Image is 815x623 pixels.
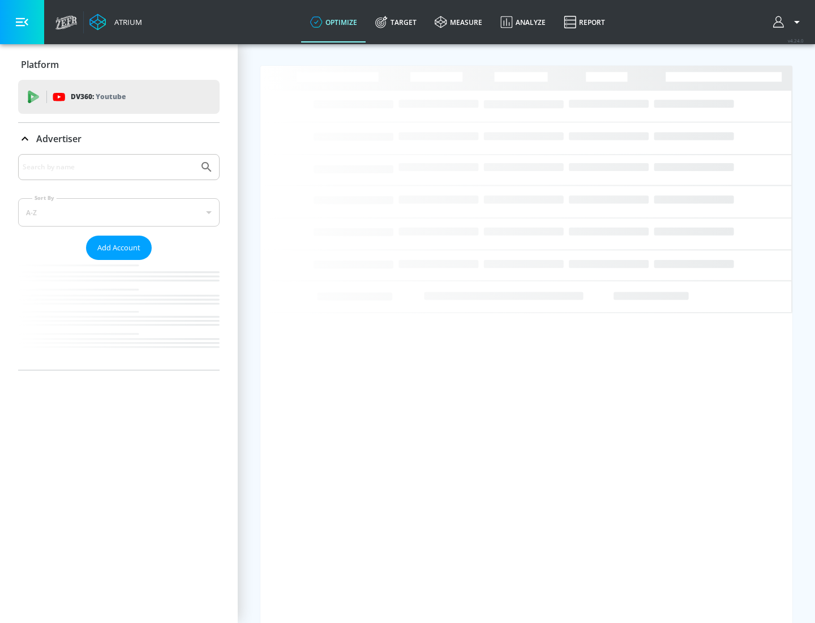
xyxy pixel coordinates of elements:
div: A-Z [18,198,220,227]
p: Advertiser [36,133,81,145]
p: Platform [21,58,59,71]
p: Youtube [96,91,126,103]
div: Atrium [110,17,142,27]
a: optimize [301,2,366,42]
button: Add Account [86,236,152,260]
a: Target [366,2,426,42]
span: v 4.24.0 [788,37,804,44]
p: DV360: [71,91,126,103]
div: DV360: Youtube [18,80,220,114]
label: Sort By [32,194,57,202]
a: Analyze [491,2,555,42]
input: Search by name [23,160,194,174]
a: Report [555,2,614,42]
div: Platform [18,49,220,80]
nav: list of Advertiser [18,260,220,370]
a: Atrium [89,14,142,31]
a: measure [426,2,491,42]
div: Advertiser [18,154,220,370]
span: Add Account [97,241,140,254]
div: Advertiser [18,123,220,155]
